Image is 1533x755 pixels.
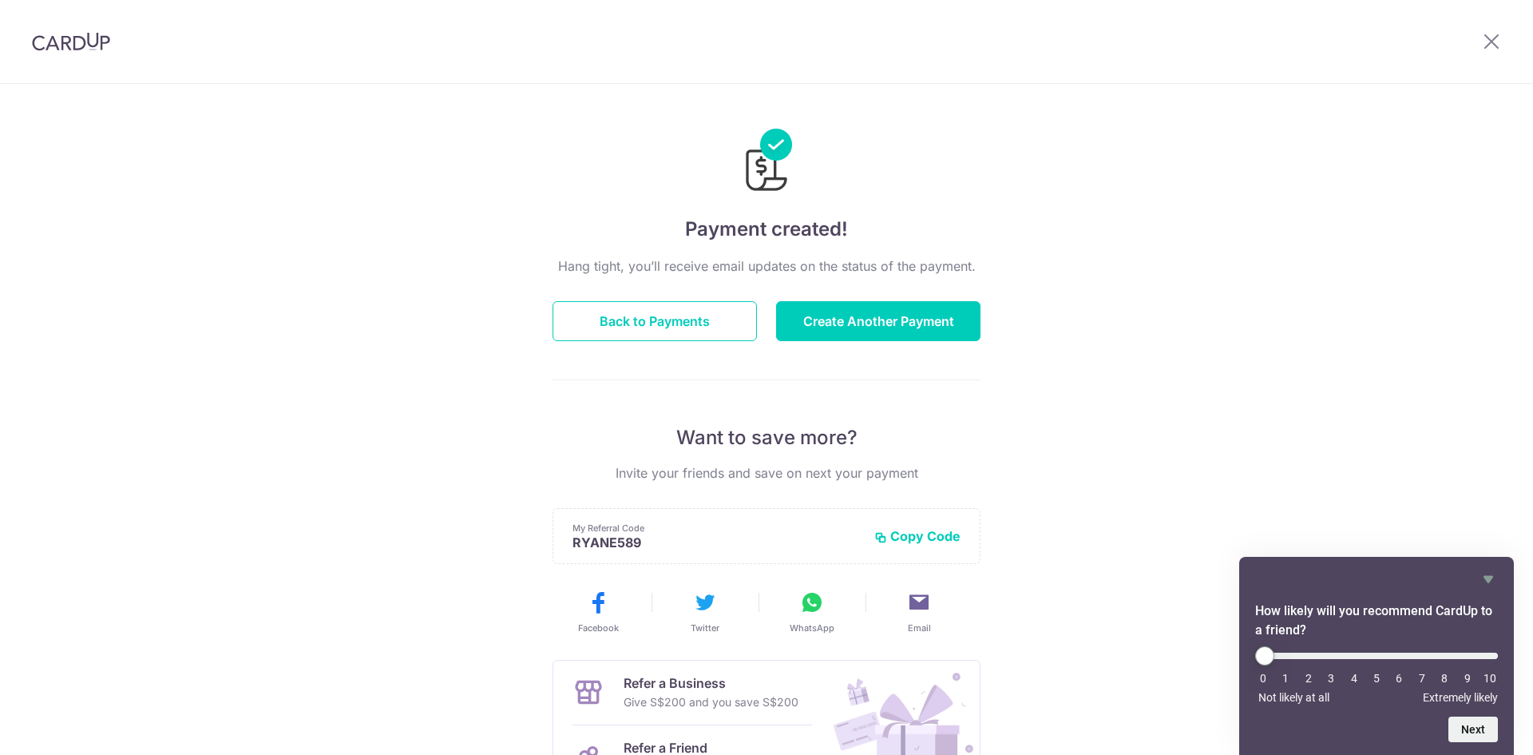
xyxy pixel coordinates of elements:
span: Facebook [578,622,619,634]
li: 1 [1277,672,1293,685]
p: Give S$200 and you save S$200 [624,693,798,712]
li: 10 [1482,672,1498,685]
li: 3 [1323,672,1339,685]
h4: Payment created! [553,215,980,244]
p: My Referral Code [572,522,862,534]
li: 4 [1346,672,1362,685]
span: Email [908,622,931,634]
h2: How likely will you recommend CardUp to a friend? Select an option from 0 to 10, with 0 being Not... [1255,602,1498,640]
li: 9 [1460,672,1476,685]
p: Invite your friends and save on next your payment [553,463,980,483]
li: 8 [1436,672,1452,685]
p: Hang tight, you’ll receive email updates on the status of the payment. [553,256,980,276]
div: How likely will you recommend CardUp to a friend? Select an option from 0 to 10, with 0 being Not... [1255,646,1498,704]
span: Extremely likely [1423,691,1498,704]
button: Create Another Payment [776,301,980,341]
button: Copy Code [874,528,961,544]
p: Refer a Business [624,674,798,693]
div: How likely will you recommend CardUp to a friend? Select an option from 0 to 10, with 0 being Not... [1255,570,1498,742]
button: Email [872,590,966,634]
img: Payments [741,129,792,196]
button: Back to Payments [553,301,757,341]
button: Next question [1448,717,1498,742]
button: Facebook [551,590,645,634]
span: Not likely at all [1258,691,1329,704]
button: Hide survey [1479,570,1498,589]
li: 6 [1391,672,1407,685]
li: 5 [1369,672,1384,685]
li: 2 [1301,672,1317,685]
img: CardUp [32,32,110,51]
button: WhatsApp [765,590,859,634]
li: 7 [1414,672,1430,685]
p: Want to save more? [553,425,980,451]
li: 0 [1255,672,1271,685]
span: WhatsApp [790,622,834,634]
span: Twitter [691,622,719,634]
button: Twitter [658,590,752,634]
p: RYANE589 [572,534,862,550]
